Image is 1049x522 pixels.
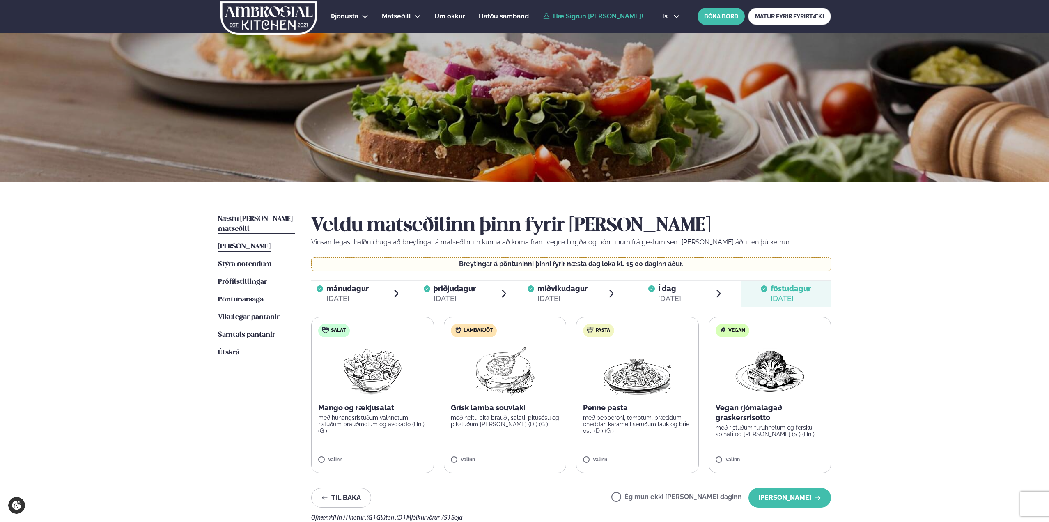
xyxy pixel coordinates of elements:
a: Hafðu samband [479,11,529,21]
span: Þjónusta [331,12,358,20]
a: MATUR FYRIR FYRIRTÆKI [748,8,831,25]
a: Um okkur [434,11,465,21]
span: Lambakjöt [464,327,493,334]
div: [DATE] [537,294,588,304]
img: salad.svg [322,327,329,333]
h2: Veldu matseðilinn þinn fyrir [PERSON_NAME] [311,214,831,237]
img: Vegan.svg [720,327,726,333]
span: mánudagur [326,284,369,293]
a: Þjónusta [331,11,358,21]
p: Penne pasta [583,403,692,413]
div: [DATE] [771,294,811,304]
span: Í dag [658,284,681,294]
span: Matseðill [382,12,411,20]
span: [PERSON_NAME] [218,243,271,250]
a: [PERSON_NAME] [218,242,271,252]
a: Útskrá [218,348,239,358]
a: Prófílstillingar [218,277,267,287]
img: Salad.png [336,344,409,396]
span: Útskrá [218,349,239,356]
button: Til baka [311,488,371,508]
img: logo [220,1,318,35]
img: Lamb.svg [455,327,461,333]
p: með hunangsristuðum valhnetum, ristuðum brauðmolum og avókadó (Hn ) (G ) [318,414,427,434]
a: Næstu [PERSON_NAME] matseðill [218,214,295,234]
span: Vikulegar pantanir [218,314,280,321]
span: Salat [331,327,346,334]
p: Breytingar á pöntuninni þinni fyrir næsta dag loka kl. 15:00 daginn áður. [320,261,823,267]
div: Ofnæmi: [311,514,831,521]
span: (Hn ) Hnetur , [333,514,367,521]
button: BÓKA BORÐ [698,8,745,25]
span: (S ) Soja [442,514,463,521]
span: Um okkur [434,12,465,20]
a: Stýra notendum [218,260,272,269]
a: Samtals pantanir [218,330,275,340]
span: Stýra notendum [218,261,272,268]
div: [DATE] [658,294,681,304]
a: Matseðill [382,11,411,21]
span: Hafðu samband [479,12,529,20]
span: is [662,13,670,20]
span: Pasta [596,327,610,334]
span: Prófílstillingar [218,278,267,285]
span: (G ) Glúten , [367,514,397,521]
img: Lamb-Meat.png [468,344,541,396]
span: þriðjudagur [434,284,476,293]
span: (D ) Mjólkurvörur , [397,514,442,521]
p: með heitu pita brauði, salati, pitusósu og pikkluðum [PERSON_NAME] (D ) (G ) [451,414,560,428]
a: Pöntunarsaga [218,295,264,305]
span: Næstu [PERSON_NAME] matseðill [218,216,293,232]
img: Vegan.png [734,344,806,396]
span: miðvikudagur [537,284,588,293]
img: Spagetti.png [601,344,673,396]
button: [PERSON_NAME] [748,488,831,508]
p: Vegan rjómalagað graskersrisotto [716,403,824,423]
button: is [656,13,686,20]
p: Grísk lamba souvlaki [451,403,560,413]
span: Vegan [728,327,745,334]
p: Vinsamlegast hafðu í huga að breytingar á matseðlinum kunna að koma fram vegna birgða og pöntunum... [311,237,831,247]
a: Vikulegar pantanir [218,313,280,322]
p: Mango og rækjusalat [318,403,427,413]
span: föstudagur [771,284,811,293]
div: [DATE] [434,294,476,304]
span: Pöntunarsaga [218,296,264,303]
a: Cookie settings [8,497,25,514]
p: með ristuðum furuhnetum og fersku spínati og [PERSON_NAME] (S ) (Hn ) [716,424,824,437]
p: með pepperoni, tómötum, bræddum cheddar, karamelliseruðum lauk og brie osti (D ) (G ) [583,414,692,434]
img: pasta.svg [587,327,594,333]
div: [DATE] [326,294,369,304]
span: Samtals pantanir [218,331,275,338]
a: Hæ Sigrún [PERSON_NAME]! [543,13,643,20]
